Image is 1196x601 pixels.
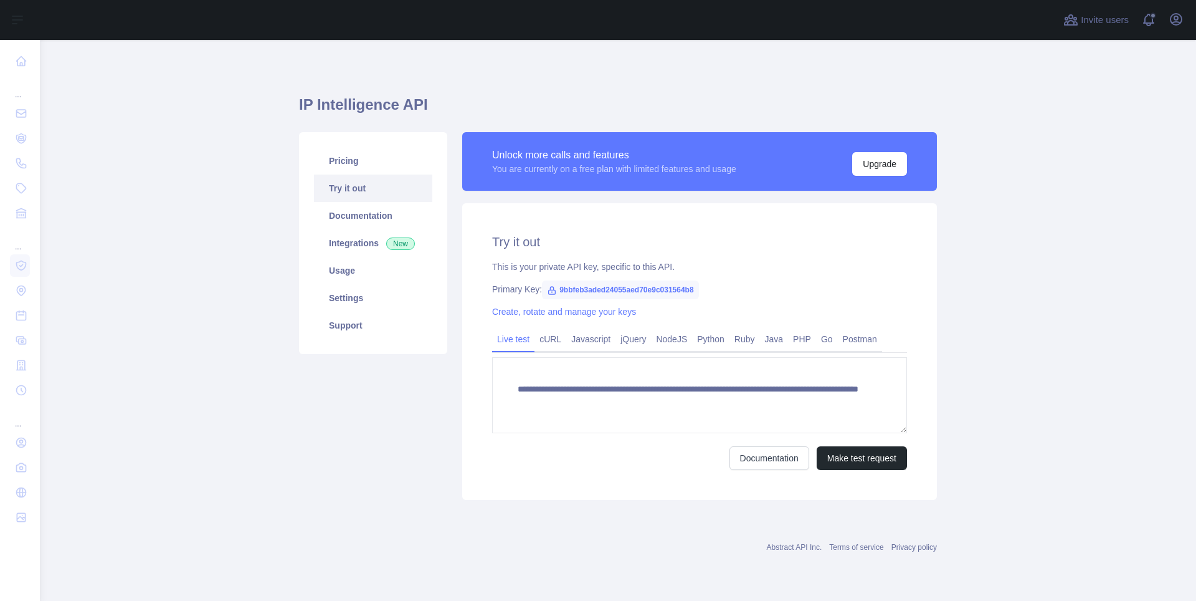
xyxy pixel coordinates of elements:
a: Documentation [729,446,809,470]
a: NodeJS [651,329,692,349]
a: Integrations New [314,229,432,257]
h1: IP Intelligence API [299,95,937,125]
a: Live test [492,329,534,349]
a: Abstract API Inc. [767,543,822,552]
a: Documentation [314,202,432,229]
a: Support [314,312,432,339]
a: Terms of service [829,543,883,552]
div: ... [10,404,30,429]
a: jQuery [615,329,651,349]
a: Pricing [314,147,432,175]
span: 9bbfeb3aded24055aed70e9c031564b8 [542,281,698,299]
a: Javascript [566,329,615,349]
a: Settings [314,284,432,312]
div: ... [10,227,30,252]
button: Invite users [1061,10,1131,30]
div: This is your private API key, specific to this API. [492,261,907,273]
button: Upgrade [852,152,907,176]
a: cURL [534,329,566,349]
a: Privacy policy [891,543,937,552]
a: Go [816,329,838,349]
a: PHP [788,329,816,349]
span: Invite users [1081,13,1129,27]
a: Java [760,329,789,349]
span: New [386,238,415,250]
a: Usage [314,257,432,284]
button: Make test request [817,446,907,470]
a: Ruby [729,329,760,349]
div: You are currently on a free plan with limited features and usage [492,163,736,175]
a: Create, rotate and manage your keys [492,307,636,317]
a: Python [692,329,729,349]
a: Try it out [314,175,432,202]
h2: Try it out [492,233,907,251]
div: ... [10,75,30,100]
a: Postman [838,329,882,349]
div: Primary Key: [492,283,907,296]
div: Unlock more calls and features [492,148,736,163]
